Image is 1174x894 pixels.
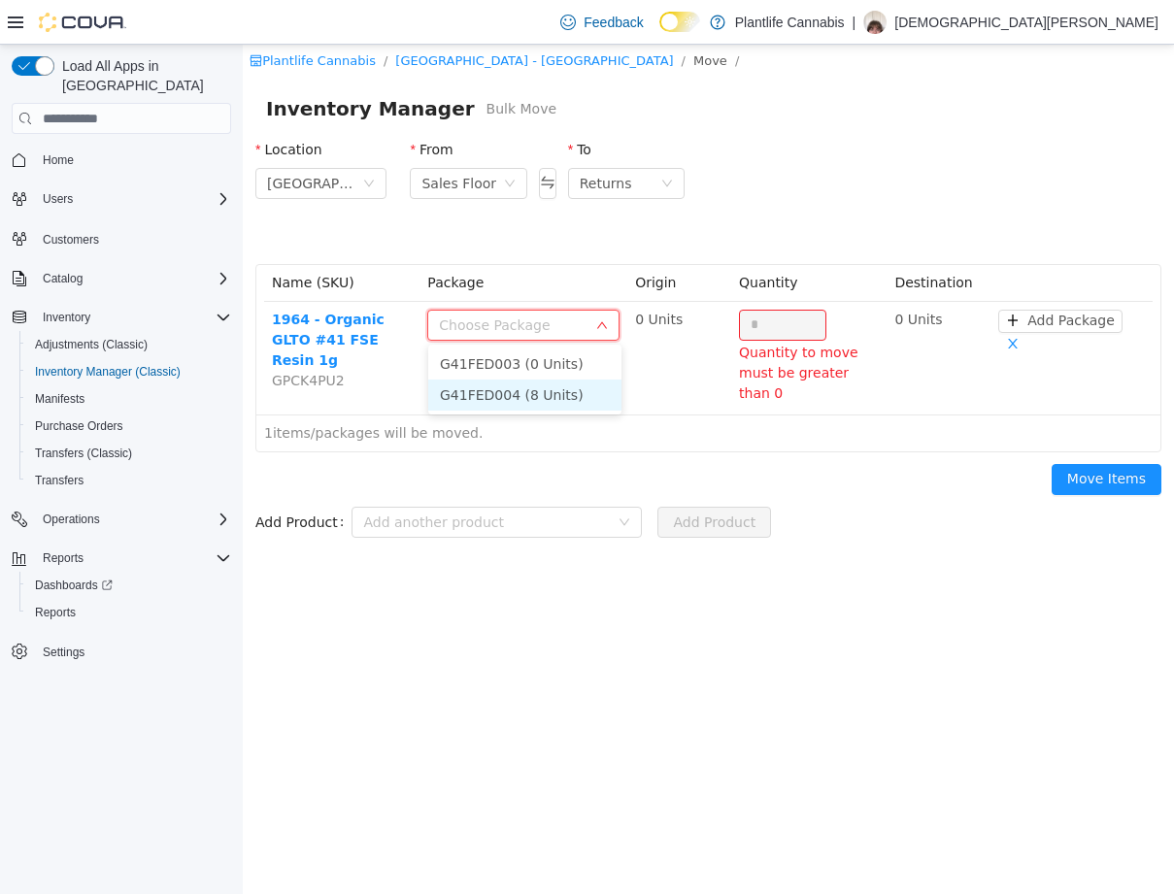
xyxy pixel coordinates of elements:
span: 1 items/packages will be moved. [21,381,240,396]
span: Name (SKU) [29,230,112,246]
input: Dark Mode [659,12,700,32]
span: Reports [43,550,84,566]
span: Transfers [35,473,84,488]
p: | [853,11,856,34]
button: Move Items [809,419,919,450]
button: Inventory Manager (Classic) [19,358,239,385]
a: Settings [35,641,92,664]
span: / [141,9,145,23]
span: Users [35,187,231,211]
label: To [325,97,349,113]
a: Purchase Orders [27,414,131,438]
button: Users [4,185,239,213]
button: Inventory [35,306,98,329]
button: Settings [4,638,239,666]
span: Transfers (Classic) [27,442,231,465]
span: Move [451,9,485,23]
a: [GEOGRAPHIC_DATA] - [GEOGRAPHIC_DATA] [152,9,430,23]
span: Dark Mode [659,32,660,33]
a: 1964 - Organic GLTO #41 FSE Resin 1g [29,267,142,323]
label: Location [13,97,80,113]
div: Choose Package [196,271,344,290]
button: icon: close [755,288,785,312]
a: Transfers (Classic) [27,442,140,465]
label: Add Product [13,470,109,485]
span: Adjustments (Classic) [27,333,231,356]
button: Users [35,187,81,211]
p: [DEMOGRAPHIC_DATA][PERSON_NAME] [894,11,1158,34]
button: Reports [35,546,91,570]
span: / [492,9,496,23]
a: Dashboards [19,572,239,599]
div: Kristen Wittenberg [863,11,887,34]
span: Transfers [27,469,231,492]
span: Destination [652,230,729,246]
span: Customers [35,226,231,250]
span: Users [43,191,73,207]
span: Reports [35,546,231,570]
i: icon: down [376,472,387,485]
label: From [167,97,210,113]
span: Home [43,152,74,168]
div: Quantity to move must be greater than 0 [496,298,636,359]
span: Operations [43,512,100,527]
button: Catalog [35,267,90,290]
button: Manifests [19,385,239,413]
li: G41FED004 (8 Units) [185,335,379,366]
span: Inventory [35,306,231,329]
button: Inventory [4,304,239,331]
span: Purchase Orders [27,414,231,438]
button: Swap [296,123,313,154]
span: Edmonton - South Common [24,124,119,153]
button: Operations [35,508,108,531]
span: Bulk Move [244,53,314,75]
span: Purchase Orders [35,418,123,434]
span: Manifests [35,391,84,407]
i: icon: down [353,275,365,288]
span: Origin [392,230,433,246]
a: Inventory Manager (Classic) [27,360,188,383]
i: icon: down [120,133,132,147]
span: Inventory Manager [23,49,244,80]
button: Add Product [415,462,528,493]
a: Manifests [27,387,92,411]
button: Customers [4,224,239,252]
div: Add another product [120,468,366,487]
button: Adjustments (Classic) [19,331,239,358]
i: icon: shop [7,10,19,22]
nav: Complex example [12,138,231,716]
button: Home [4,146,239,174]
span: Dashboards [35,578,113,593]
button: Transfers [19,467,239,494]
p: Plantlife Cannabis [735,11,845,34]
button: Purchase Orders [19,413,239,440]
span: Operations [35,508,231,531]
a: Transfers [27,469,91,492]
a: Feedback [553,3,651,42]
span: Feedback [584,13,643,32]
span: Manifests [27,387,231,411]
a: Dashboards [27,574,120,597]
i: icon: down [261,133,273,147]
span: Catalog [43,271,83,286]
span: Inventory [43,310,90,325]
button: Operations [4,506,239,533]
span: Inventory Manager (Classic) [35,364,181,380]
span: Reports [35,605,76,620]
a: Adjustments (Classic) [27,333,155,356]
span: Adjustments (Classic) [35,337,148,352]
a: icon: shopPlantlife Cannabis [7,9,133,23]
button: Transfers (Classic) [19,440,239,467]
span: Customers [43,232,99,248]
span: Settings [43,645,84,660]
span: Dashboards [27,574,231,597]
span: 0 Units [652,267,699,282]
div: Please enter Package! [184,298,377,319]
span: Settings [35,640,231,664]
li: G41FED003 (0 Units) [185,304,379,335]
a: Customers [35,228,107,251]
img: Cova [39,13,126,32]
a: Reports [27,601,84,624]
a: Home [35,149,82,172]
span: Home [35,148,231,172]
